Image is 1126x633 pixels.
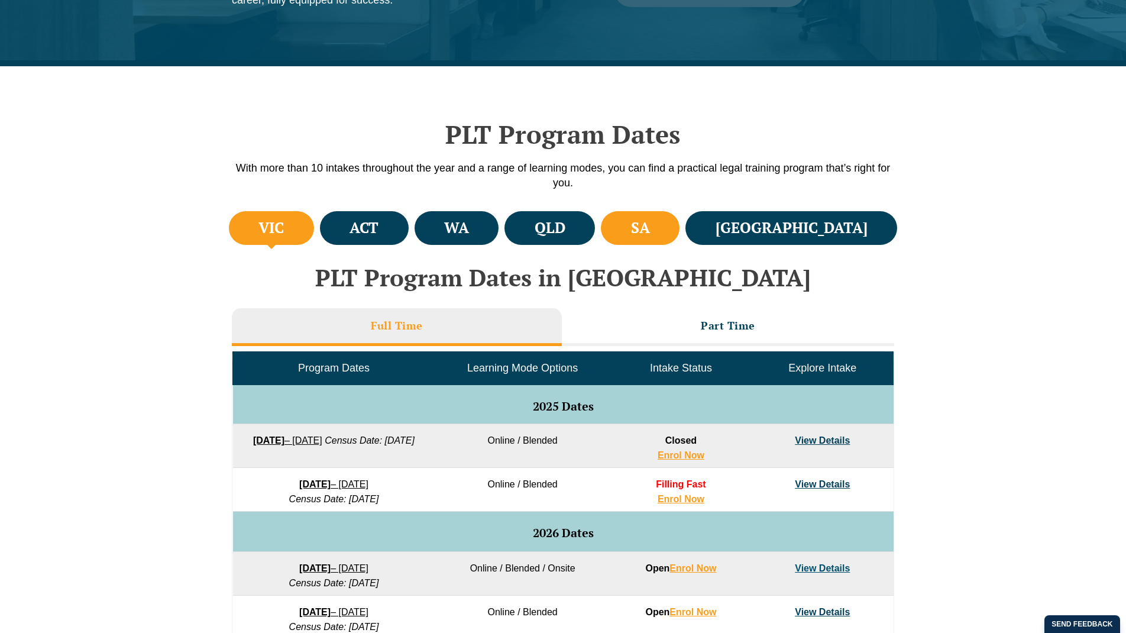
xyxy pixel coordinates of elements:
h4: WA [444,218,469,238]
h4: [GEOGRAPHIC_DATA] [716,218,868,238]
strong: Open [645,607,716,617]
h4: SA [631,218,650,238]
a: [DATE]– [DATE] [299,607,368,617]
span: Closed [665,435,697,445]
a: Enrol Now [658,494,704,504]
em: Census Date: [DATE] [325,435,415,445]
span: Learning Mode Options [467,362,578,374]
h4: VIC [258,218,284,238]
h2: PLT Program Dates [226,120,900,149]
p: With more than 10 intakes throughout the year and a range of learning modes, you can find a pract... [226,161,900,190]
strong: Open [645,563,716,573]
span: 2025 Dates [533,398,594,414]
strong: [DATE] [253,435,284,445]
h3: Full Time [371,319,423,332]
strong: [DATE] [299,607,331,617]
a: View Details [795,563,850,573]
h3: Part Time [701,319,755,332]
h4: QLD [535,218,565,238]
span: Filling Fast [656,479,706,489]
a: Enrol Now [658,450,704,460]
strong: [DATE] [299,563,331,573]
span: Program Dates [298,362,370,374]
a: Enrol Now [669,563,716,573]
a: [DATE]– [DATE] [299,563,368,573]
a: View Details [795,479,850,489]
em: Census Date: [DATE] [289,622,379,632]
a: View Details [795,435,850,445]
span: Explore Intake [788,362,856,374]
a: [DATE]– [DATE] [299,479,368,489]
em: Census Date: [DATE] [289,578,379,588]
em: Census Date: [DATE] [289,494,379,504]
td: Online / Blended / Onsite [435,552,610,596]
h4: ACT [350,218,378,238]
span: Intake Status [650,362,712,374]
a: [DATE]– [DATE] [253,435,322,445]
h2: PLT Program Dates in [GEOGRAPHIC_DATA] [226,264,900,290]
strong: [DATE] [299,479,331,489]
span: 2026 Dates [533,525,594,541]
td: Online / Blended [435,468,610,512]
a: View Details [795,607,850,617]
a: Enrol Now [669,607,716,617]
td: Online / Blended [435,424,610,468]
